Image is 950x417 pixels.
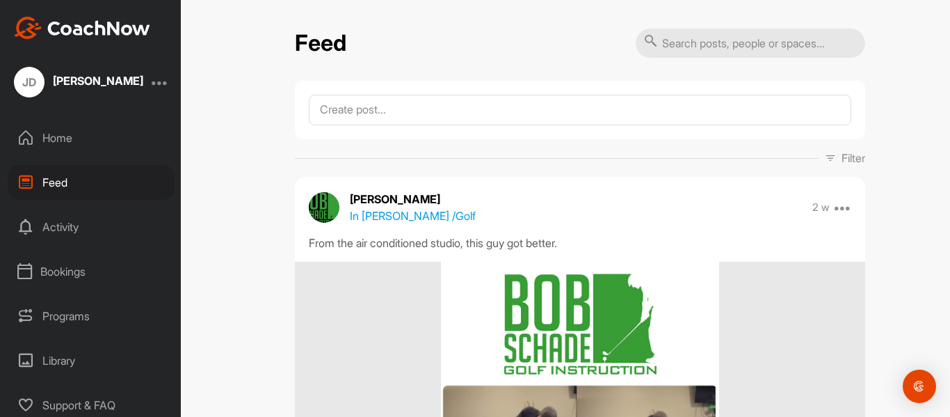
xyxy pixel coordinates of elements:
[14,17,150,39] img: CoachNow
[350,207,476,224] p: In [PERSON_NAME] / Golf
[636,29,865,58] input: Search posts, people or spaces...
[812,200,830,214] p: 2 w
[53,75,143,86] div: [PERSON_NAME]
[8,210,175,244] div: Activity
[14,67,45,97] div: JD
[8,120,175,155] div: Home
[309,192,339,223] img: avatar
[295,30,346,57] h2: Feed
[8,343,175,378] div: Library
[309,235,851,251] div: From the air conditioned studio, this guy got better.
[8,165,175,200] div: Feed
[8,299,175,333] div: Programs
[903,370,936,403] div: Open Intercom Messenger
[842,150,865,166] p: Filter
[8,254,175,289] div: Bookings
[350,191,476,207] p: [PERSON_NAME]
